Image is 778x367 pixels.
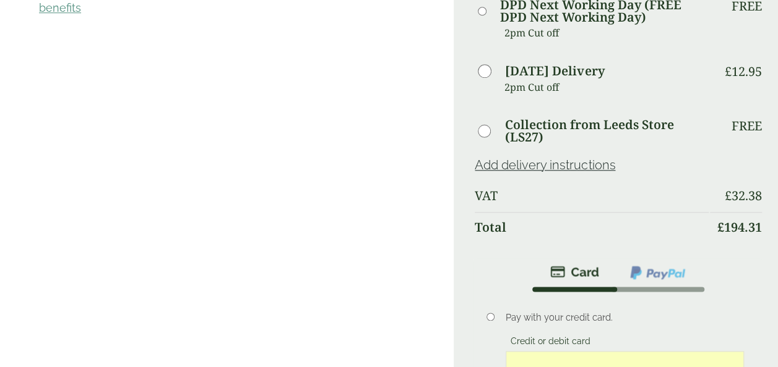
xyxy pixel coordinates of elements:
[475,158,615,172] a: Add delivery instructions
[717,219,724,235] span: £
[725,63,762,80] bdi: 12.95
[629,264,686,281] img: ppcp-gateway.png
[725,187,762,204] bdi: 32.38
[475,181,709,211] th: VAT
[504,78,709,96] p: 2pm Cut off
[475,212,709,242] th: Total
[732,119,762,133] p: Free
[504,119,709,143] label: Collection from Leeds Store (LS27)
[505,65,604,77] label: [DATE] Delivery
[725,63,732,80] span: £
[717,219,762,235] bdi: 194.31
[506,311,744,324] p: Pay with your credit card.
[725,187,732,204] span: £
[550,264,599,279] img: stripe.png
[509,355,740,366] iframe: Secure card payment input frame
[504,23,709,42] p: 2pm Cut off
[506,336,595,350] label: Credit or debit card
